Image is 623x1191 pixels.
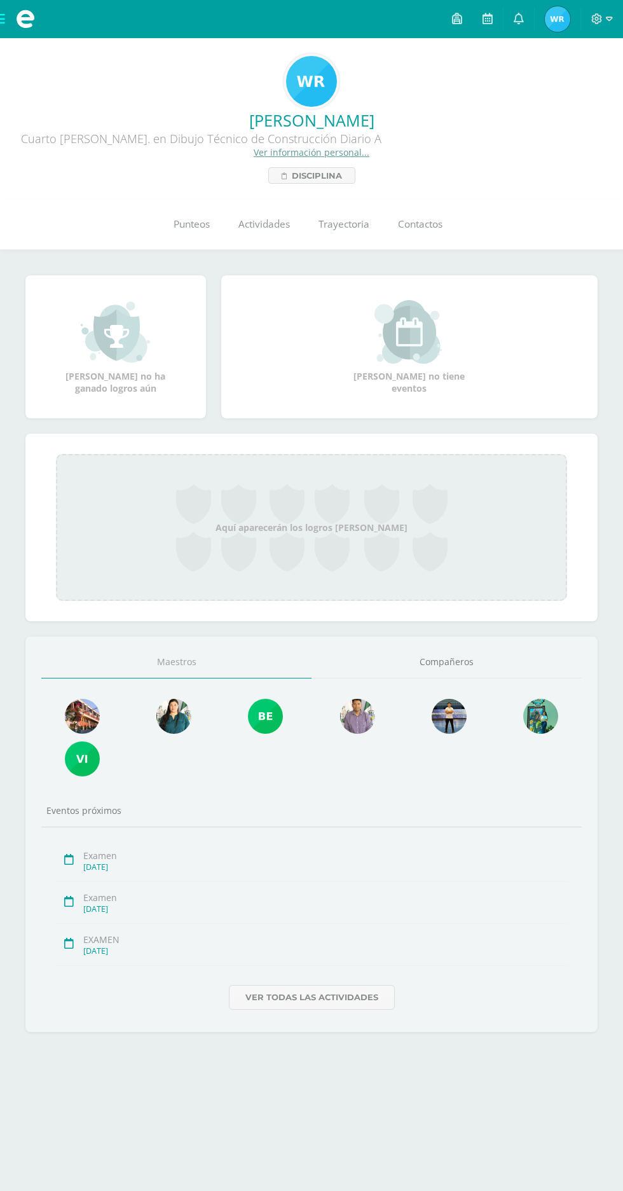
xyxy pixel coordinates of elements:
div: Examen [83,892,568,904]
a: Trayectoria [304,199,383,250]
div: [DATE] [83,862,568,872]
div: [PERSON_NAME] no ha ganado logros aún [52,300,179,394]
img: 62c276f9e5707e975a312ba56e3c64d5.png [432,699,467,734]
img: 978d87b925d35904a78869fb8ac2cdd4.png [156,699,191,734]
img: 56260c6b3856a2ec94d6ebedd4772af4.png [286,56,337,107]
span: Contactos [398,217,442,231]
a: Actividades [224,199,304,250]
img: c41d019b26e4da35ead46476b645875d.png [248,699,283,734]
a: Ver información personal... [254,146,369,158]
a: Punteos [159,199,224,250]
img: e29994105dc3c498302d04bab28faecd.png [65,699,100,734]
div: Aquí aparecerán los logros [PERSON_NAME] [56,454,567,601]
img: 86ad762a06db99f3d783afd7c36c2468.png [65,741,100,776]
span: Punteos [174,217,210,231]
span: Disciplina [292,168,342,183]
img: event_small.png [374,300,444,364]
span: Actividades [238,217,290,231]
div: [DATE] [83,904,568,914]
a: [PERSON_NAME] [10,109,613,131]
div: Eventos próximos [41,804,582,816]
div: Cuarto [PERSON_NAME]. en Dibujo Técnico de Construcción Diario A [10,131,392,146]
div: [PERSON_NAME] no tiene eventos [346,300,473,394]
div: [DATE] [83,946,568,956]
img: fcfaa8a659a726b53afcd2a7f7de06ee.png [545,6,570,32]
div: EXAMEN [83,933,568,946]
div: Examen [83,850,568,862]
a: Ver todas las actividades [229,985,395,1010]
span: Trayectoria [318,217,369,231]
img: f42db2dd1cd36b3b6e69d82baa85bd48.png [523,699,558,734]
a: Contactos [383,199,456,250]
a: Maestros [41,646,311,678]
img: b74992f0b286c7892e1bd0182a1586b6.png [340,699,375,734]
a: Disciplina [268,167,355,184]
img: achievement_small.png [81,300,150,364]
a: Compañeros [311,646,582,678]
